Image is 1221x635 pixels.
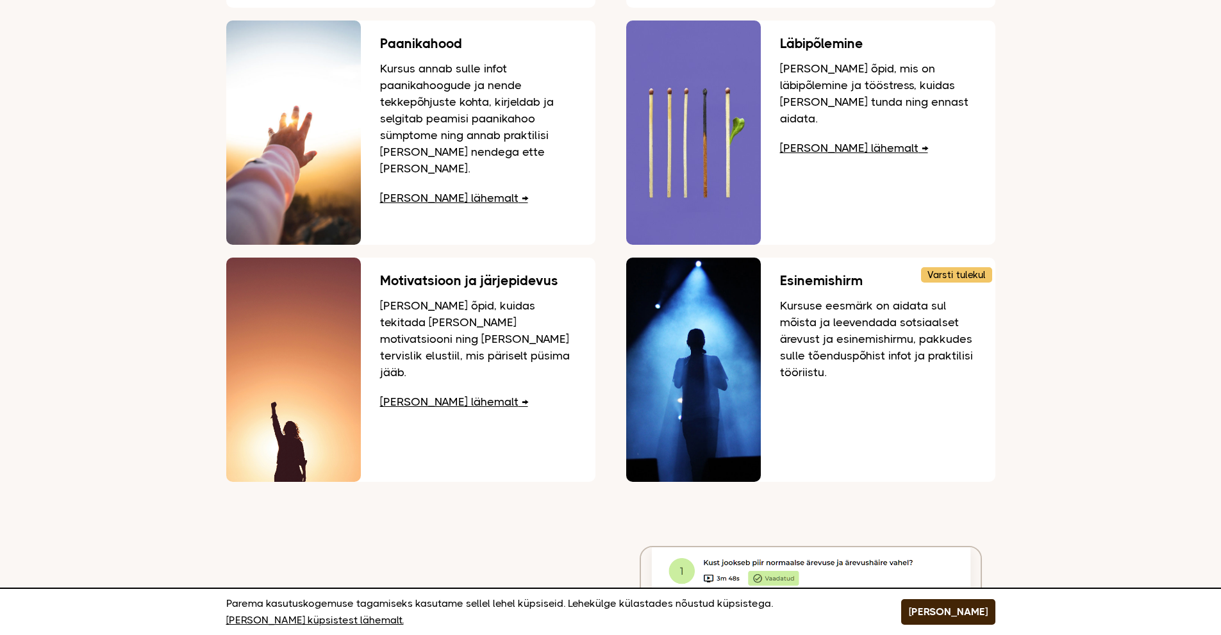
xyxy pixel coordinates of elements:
a: [PERSON_NAME] lähemalt [380,192,528,204]
a: [PERSON_NAME] lähemalt [380,395,528,408]
h3: Motivatsioon ja järjepidevus [380,274,576,288]
p: Kursus annab sulle infot paanikahoogude ja nende tekkepõhjuste kohta, kirjeldab ja selgitab peami... [380,60,576,177]
a: [PERSON_NAME] küpsistest lähemalt. [226,612,404,629]
p: Kursuse eesmärk on aidata sul mõista ja leevendada sotsiaalset ärevust ja esinemishirmu, pakkudes... [780,297,976,381]
h3: Paanikahood [380,37,576,51]
img: Inimene laval esinemas [626,258,761,482]
p: Parema kasutuskogemuse tagamiseks kasutame sellel lehel küpsiseid. Lehekülge külastades nõustud k... [226,595,869,629]
h3: Läbipõlemine [780,37,976,51]
p: [PERSON_NAME] õpid, kuidas tekitada [PERSON_NAME] motivatsiooni ning [PERSON_NAME] tervislik elus... [380,297,576,381]
button: [PERSON_NAME] [901,599,995,625]
img: Mees kätte õhku tõstmas, taustaks päikeseloojang [226,258,361,482]
a: [PERSON_NAME] lähemalt [780,142,928,154]
p: [PERSON_NAME] õpid, mis on läbipõlemine ja tööstress, kuidas [PERSON_NAME] tunda ning ennast aidata. [780,60,976,127]
img: Käsi suunatud loojuva päikse suunas [226,21,361,245]
img: Viis tikku, üks põlenud [626,21,761,245]
h3: Esinemishirm [780,274,976,288]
